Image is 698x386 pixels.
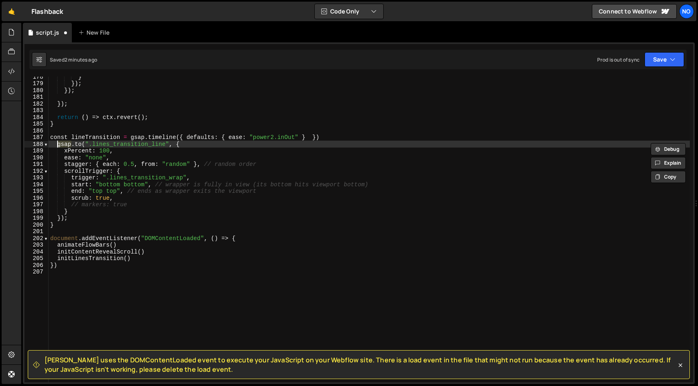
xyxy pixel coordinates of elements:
a: Connect to Webflow [592,4,677,19]
div: Saved [50,56,97,63]
div: 185 [24,121,49,128]
div: 192 [24,168,49,175]
div: 199 [24,215,49,222]
div: 2 minutes ago [64,56,97,63]
div: 181 [24,94,49,101]
div: 205 [24,255,49,262]
div: 200 [24,222,49,229]
div: 183 [24,107,49,114]
div: 180 [24,87,49,94]
div: 184 [24,114,49,121]
button: Save [645,52,684,67]
button: Debug [651,143,686,155]
div: 193 [24,174,49,181]
div: 198 [24,208,49,215]
div: 189 [24,148,49,154]
div: 201 [24,228,49,235]
div: 197 [24,201,49,208]
a: No [679,4,694,19]
div: 202 [24,235,49,242]
div: 179 [24,80,49,87]
span: [PERSON_NAME] uses the DOMContentLoaded event to execute your JavaScript on your Webflow site. Th... [44,355,676,374]
div: 178 [24,74,49,81]
div: 204 [24,249,49,256]
div: Prod is out of sync [597,56,640,63]
div: 191 [24,161,49,168]
div: 186 [24,128,49,135]
button: Code Only [315,4,383,19]
div: New File [78,29,113,37]
button: Copy [651,171,686,183]
div: 206 [24,262,49,269]
div: Flashback [31,7,63,16]
div: 207 [24,269,49,276]
div: 188 [24,141,49,148]
div: 203 [24,242,49,249]
div: 190 [24,154,49,161]
div: 187 [24,134,49,141]
div: 194 [24,181,49,188]
div: 196 [24,195,49,202]
a: 🤙 [2,2,22,21]
div: 195 [24,188,49,195]
div: script.js [36,29,59,37]
button: Explain [651,157,686,169]
div: 182 [24,101,49,108]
